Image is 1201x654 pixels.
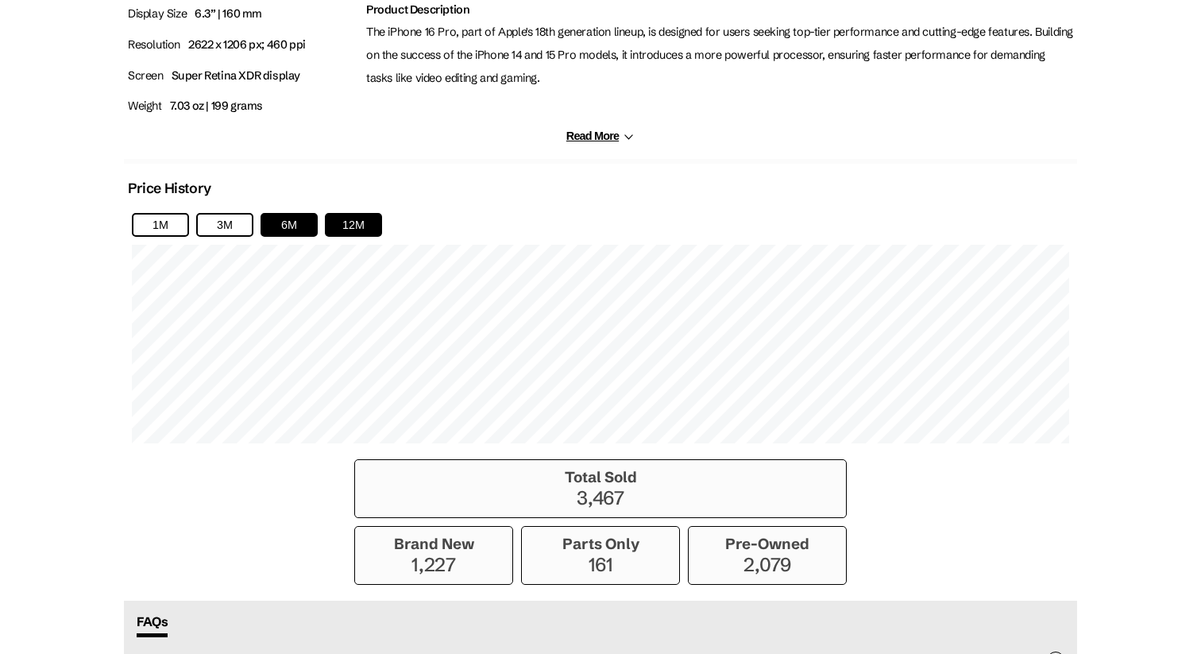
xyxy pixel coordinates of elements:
p: Display Size [128,2,358,25]
span: Super Retina XDR display [172,68,300,83]
p: The iPhone 16 Pro, part of Apple's 18th generation lineup, is designed for users seeking top-tier... [366,21,1073,89]
button: 1M [132,213,189,237]
button: 6M [261,213,318,237]
button: 3M [196,213,253,237]
span: FAQs [137,613,168,637]
h2: Price History [128,180,211,197]
h3: Parts Only [530,535,671,553]
span: 2622 x 1206 px; 460 ppi [188,37,306,52]
p: Weight [128,95,358,118]
h2: Product Description [366,2,1073,17]
span: 7.03 oz | 199 grams [170,99,263,113]
h3: Pre-Owned [697,535,838,553]
span: 6.3” | 160 mm [195,6,262,21]
p: 161 [530,553,671,576]
p: 1,227 [363,553,504,576]
p: Resolution [128,33,358,56]
button: 12M [325,213,382,237]
p: 2,079 [697,553,838,576]
h3: Brand New [363,535,504,553]
button: Read More [566,130,635,143]
p: 3,467 [363,486,838,509]
h3: Total Sold [363,468,838,486]
p: Screen [128,64,358,87]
